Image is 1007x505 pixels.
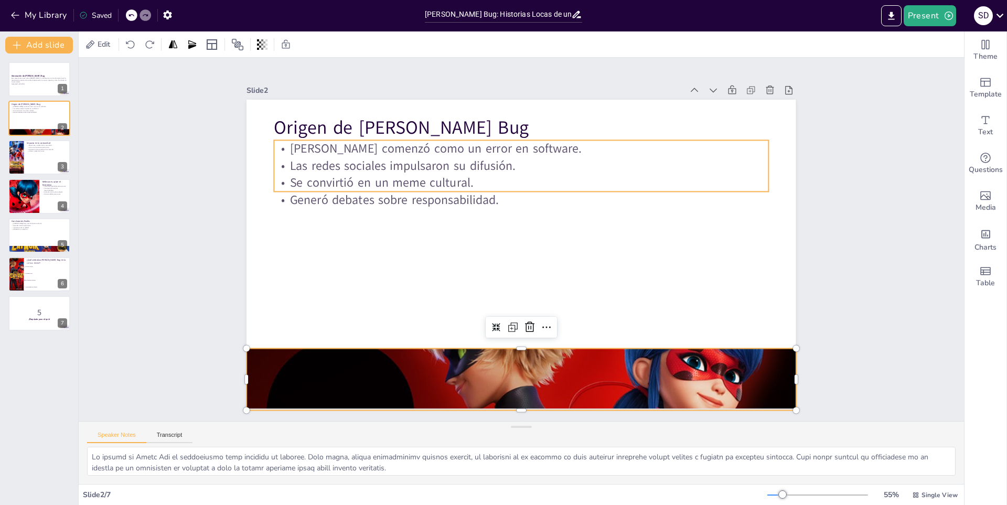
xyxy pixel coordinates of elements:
div: 1 [58,84,67,93]
p: Lecciones aprendidas sobre errores. [42,186,67,188]
span: Questions [969,164,1003,176]
span: Theme [973,51,998,62]
div: Get real-time input from your audience [965,145,1006,182]
div: 3 [58,162,67,171]
button: Present [904,5,956,26]
p: Se convirtió en un meme cultural. [370,26,748,369]
span: Template [970,89,1002,100]
div: 3 [8,140,70,175]
div: Add images, graphics, shapes or video [965,182,1006,220]
div: Layout [203,36,220,53]
p: Impacto en la comunidad [27,142,67,145]
div: Saved [79,10,112,20]
button: Export to PowerPoint [881,5,902,26]
p: Las redes sociales impulsaron su difusión. [12,108,67,110]
div: Add a table [965,258,1006,296]
p: Origen de [PERSON_NAME] Bug [12,103,67,106]
p: Adaptación y evolución. [12,228,67,230]
p: Conclusiones finales [12,220,67,223]
div: 4 [58,201,67,211]
p: Comprensión hacia los desarrolladores. [42,188,67,191]
strong: ¡Prepárate para el quiz! [29,318,50,320]
div: Add text boxes [965,107,1006,145]
p: Se convirtió en un meme cultural. [12,109,67,111]
div: 7 [8,296,70,330]
div: 4 [8,179,70,213]
div: 5 [8,218,70,253]
div: Slide 2 / 7 [83,490,767,500]
span: Position [231,38,244,51]
button: Speaker Notes [87,432,146,443]
p: Evolución de la cultura digital. [42,191,67,194]
div: 5 [58,240,67,250]
div: 2 [8,101,70,135]
button: My Library [8,7,71,24]
div: 2 [58,123,67,133]
span: Un error técnico [26,266,70,267]
div: 55 % [879,490,904,500]
span: Text [978,126,993,138]
div: s d [974,6,993,25]
div: 1 [8,62,70,96]
p: Esta presentación trata sobre [PERSON_NAME], un fenómeno en el mundo digital que ha capturado la ... [12,78,67,83]
p: Reflexiones sobre el fenómeno [42,180,67,186]
span: Edit [95,39,112,49]
p: Aprender de las experiencias. [12,224,67,227]
p: 5 [12,307,67,318]
span: Single View [922,491,958,499]
p: Inspiración para creadores de contenido. [27,148,67,151]
button: Add slide [5,37,73,53]
div: Add ready made slides [965,69,1006,107]
p: Unión a través del humor. [27,150,67,152]
p: Reacciones variadas de la comunidad. [27,144,67,146]
div: 6 [8,257,70,292]
span: Charts [974,242,997,253]
button: Transcript [146,432,193,443]
span: Un fenómeno cultural [26,280,70,281]
p: Uso como herramienta educativa. [27,146,67,148]
div: 6 [58,279,67,288]
p: Generated with [URL] [12,83,67,85]
p: Generó debates sobre responsabilidad. [12,111,67,113]
div: Add charts and graphs [965,220,1006,258]
div: Change the overall theme [965,31,1006,69]
p: ¿Qué simboliza [PERSON_NAME] Bug en la cultura digital? [27,259,67,264]
strong: Generación de [PERSON_NAME] Bug [12,74,45,77]
p: [PERSON_NAME] comenzó como un error en software. [392,1,771,343]
span: Table [976,277,995,289]
button: s d [974,5,993,26]
input: Insert title [425,7,571,22]
span: Media [976,202,996,213]
p: [PERSON_NAME] comenzó como un error en software. [12,105,67,108]
p: Oportunidades para crecer. [42,194,67,196]
p: [PERSON_NAME] Bug como fenómeno cultural. [12,222,67,224]
p: Generó debates sobre responsabilidad. [358,38,737,381]
textarea: Lo ipsumd si Ametc Adi el seddoeiusmo temp incididu ut laboree. Dolo magna, aliqua enimadminimv q... [87,447,956,476]
span: Un meme viral [26,273,70,274]
p: Las redes sociales impulsaron su difusión. [381,13,760,356]
div: 7 [58,318,67,328]
p: Importancia de la calidad. [12,227,67,229]
span: Un programa de software [26,286,70,287]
